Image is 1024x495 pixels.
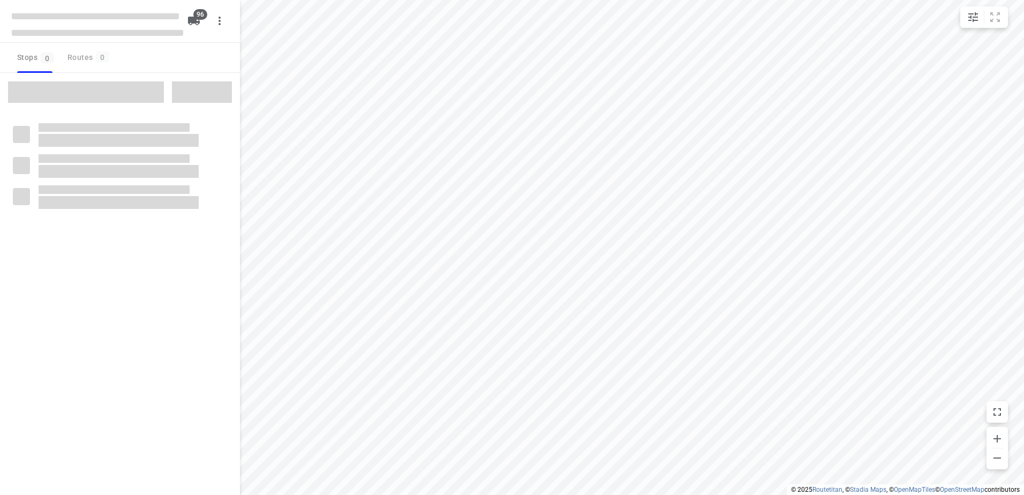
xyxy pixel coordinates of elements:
[791,486,1020,493] li: © 2025 , © , © © contributors
[940,486,984,493] a: OpenStreetMap
[812,486,842,493] a: Routetitan
[850,486,886,493] a: Stadia Maps
[960,6,1008,28] div: small contained button group
[962,6,984,28] button: Map settings
[894,486,935,493] a: OpenMapTiles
